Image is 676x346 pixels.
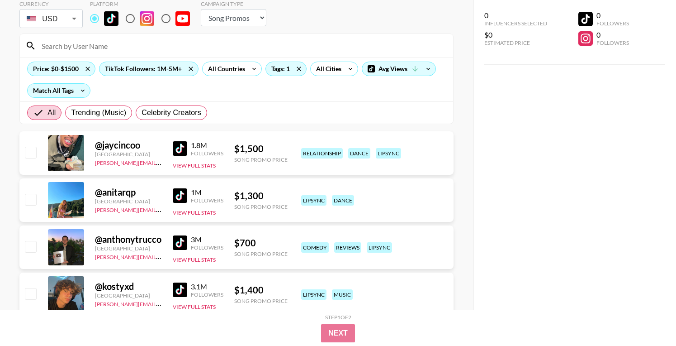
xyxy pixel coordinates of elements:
div: music [332,289,353,300]
div: Followers [596,39,629,46]
div: reviews [334,242,361,253]
div: Campaign Type [201,0,266,7]
div: $ 1,500 [234,143,288,154]
div: $ 700 [234,237,288,249]
div: relationship [301,148,343,159]
button: View Full Stats [173,162,216,169]
button: View Full Stats [173,209,216,216]
span: Celebrity Creators [142,107,201,118]
div: Influencers Selected [484,20,547,27]
div: 0 [596,30,629,39]
div: TikTok Followers: 1M-5M+ [99,62,198,76]
div: @ anitarqp [95,187,162,198]
div: @ kostyxd [95,281,162,292]
div: Platform [90,0,197,7]
div: Song Promo Price [234,298,288,304]
div: comedy [301,242,329,253]
div: 0 [596,11,629,20]
div: Song Promo Price [234,250,288,257]
div: 3.1M [191,282,223,291]
div: 1.8M [191,141,223,150]
div: Followers [596,20,629,27]
div: $ 1,300 [234,190,288,202]
div: Followers [191,150,223,157]
img: Instagram [140,11,154,26]
div: dance [332,195,354,206]
img: TikTok [104,11,118,26]
img: TikTok [173,188,187,203]
button: View Full Stats [173,256,216,263]
a: [PERSON_NAME][EMAIL_ADDRESS][DOMAIN_NAME] [95,299,229,308]
div: dance [348,148,370,159]
div: Match All Tags [28,84,90,97]
div: [GEOGRAPHIC_DATA] [95,245,162,252]
span: All [47,107,56,118]
div: [GEOGRAPHIC_DATA] [95,292,162,299]
button: View Full Stats [173,303,216,310]
button: Next [321,324,355,342]
div: Followers [191,244,223,251]
img: TikTok [173,141,187,156]
img: YouTube [175,11,190,26]
div: Song Promo Price [234,156,288,163]
a: [PERSON_NAME][EMAIL_ADDRESS][DOMAIN_NAME] [95,252,229,260]
a: [PERSON_NAME][EMAIL_ADDRESS][DOMAIN_NAME] [95,205,229,213]
img: TikTok [173,235,187,250]
div: @ anthonytrucco [95,234,162,245]
div: All Countries [203,62,247,76]
div: 0 [484,11,547,20]
div: Song Promo Price [234,203,288,210]
div: All Cities [311,62,343,76]
div: 3M [191,235,223,244]
input: Search by User Name [36,38,448,53]
div: Followers [191,291,223,298]
div: Step 1 of 2 [325,314,351,321]
a: [PERSON_NAME][EMAIL_ADDRESS][DOMAIN_NAME] [95,158,229,166]
div: Price: $0-$1500 [28,62,95,76]
div: lipsync [301,195,326,206]
div: USD [21,11,81,27]
div: lipsync [376,148,401,159]
div: Followers [191,197,223,204]
div: Tags: 1 [266,62,306,76]
div: [GEOGRAPHIC_DATA] [95,198,162,205]
span: Trending (Music) [71,107,126,118]
div: [GEOGRAPHIC_DATA] [95,151,162,158]
div: Currency [19,0,83,7]
div: Avg Views [362,62,435,76]
iframe: Drift Widget Chat Controller [631,301,665,335]
div: @ jaycincoo [95,139,162,151]
div: Estimated Price [484,39,547,46]
div: 1M [191,188,223,197]
img: TikTok [173,283,187,297]
div: $ 1,400 [234,284,288,296]
div: lipsync [367,242,392,253]
div: $0 [484,30,547,39]
div: lipsync [301,289,326,300]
